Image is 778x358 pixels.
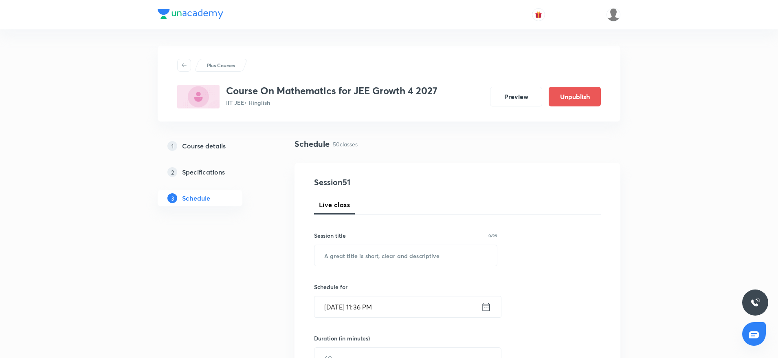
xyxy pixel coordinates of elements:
[294,138,330,150] h4: Schedule
[488,234,497,238] p: 0/99
[226,85,437,97] h3: Course On Mathematics for JEE Growth 4 2027
[535,11,542,18] img: avatar
[158,9,223,19] img: Company Logo
[490,87,542,106] button: Preview
[226,98,437,107] p: IIT JEE • Hinglish
[314,283,497,291] h6: Schedule for
[532,8,545,21] button: avatar
[177,85,220,108] img: 4C53B8B2-3644-4C93-B964-1D7ADBFCA053_plus.png
[549,87,601,106] button: Unpublish
[182,141,226,151] h5: Course details
[314,231,346,240] h6: Session title
[750,298,760,307] img: ttu
[167,167,177,177] p: 2
[167,141,177,151] p: 1
[167,193,177,203] p: 3
[314,334,370,343] h6: Duration (in minutes)
[182,167,225,177] h5: Specifications
[158,9,223,21] a: Company Logo
[158,138,268,154] a: 1Course details
[182,193,210,203] h5: Schedule
[319,200,350,210] span: Live class
[207,62,235,69] p: Plus Courses
[333,140,358,148] p: 50 classes
[314,176,463,188] h4: Session 51
[607,8,620,22] img: Ankit Porwal
[158,164,268,180] a: 2Specifications
[314,245,497,266] input: A great title is short, clear and descriptive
